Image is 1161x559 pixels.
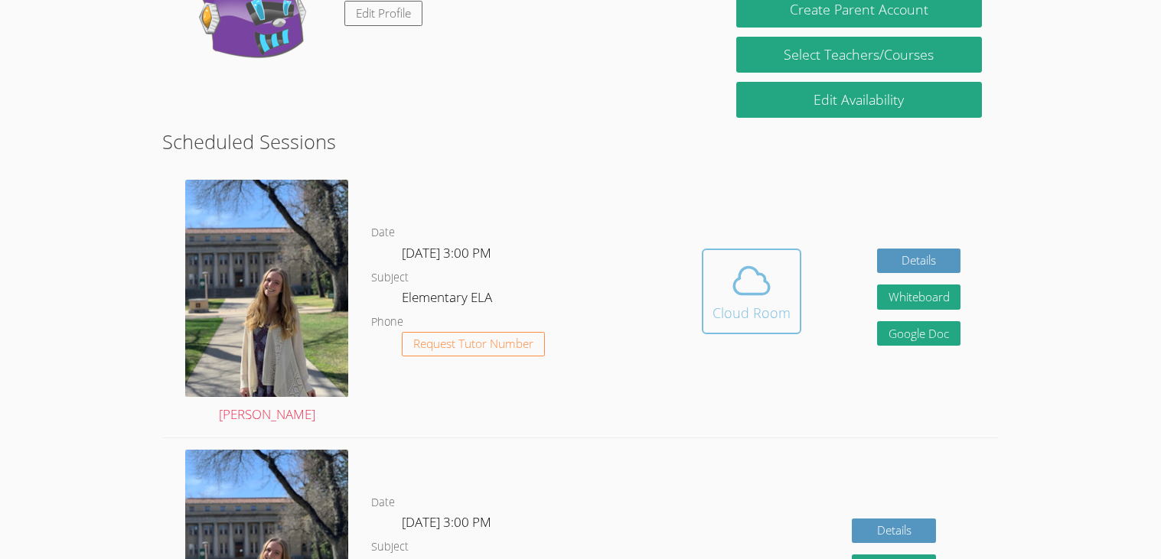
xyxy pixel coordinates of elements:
[402,332,545,357] button: Request Tutor Number
[852,518,936,544] a: Details
[877,321,961,346] a: Google Doc
[371,313,403,332] dt: Phone
[877,284,961,310] button: Whiteboard
[162,127,998,156] h2: Scheduled Sessions
[702,249,801,334] button: Cloud Room
[402,513,491,531] span: [DATE] 3:00 PM
[371,223,395,242] dt: Date
[736,37,981,73] a: Select Teachers/Courses
[371,538,409,557] dt: Subject
[371,268,409,288] dt: Subject
[877,249,961,274] a: Details
[185,180,348,397] img: profile%20teach.jpg
[402,244,491,262] span: [DATE] 3:00 PM
[713,302,791,323] div: Cloud Room
[344,1,422,26] a: Edit Profile
[371,493,395,512] dt: Date
[185,180,348,426] a: [PERSON_NAME]
[402,287,495,313] dd: Elementary ELA
[736,82,981,118] a: Edit Availability
[413,338,533,349] span: Request Tutor Number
